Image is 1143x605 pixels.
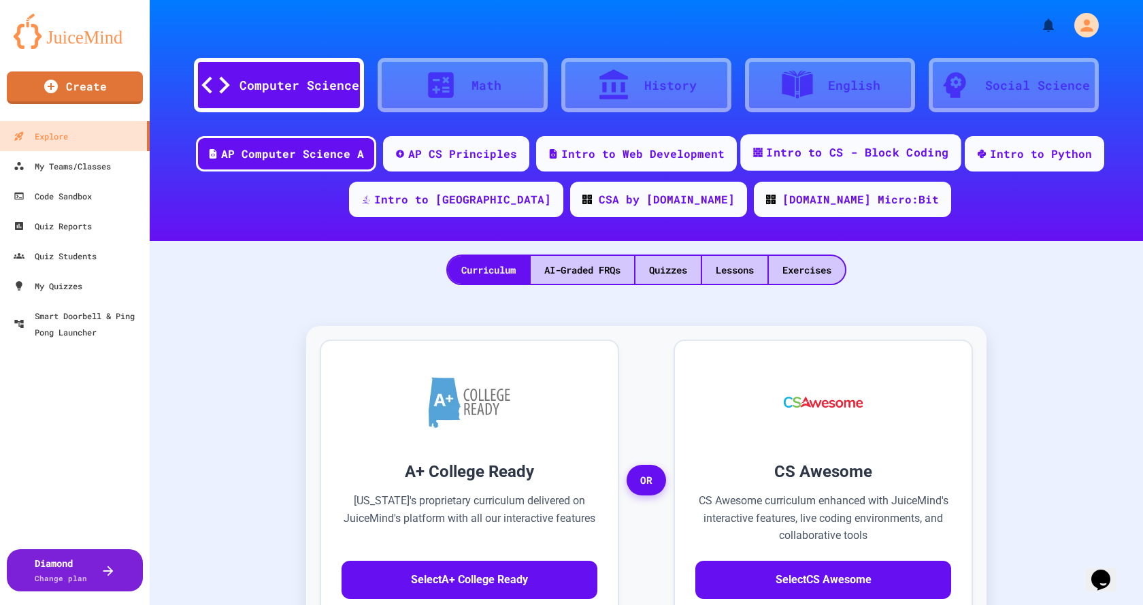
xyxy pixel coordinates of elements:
[239,76,359,95] div: Computer Science
[1060,10,1102,41] div: My Account
[429,377,510,428] img: A+ College Ready
[702,256,767,284] div: Lessons
[644,76,697,95] div: History
[770,361,877,443] img: CS Awesome
[408,146,517,162] div: AP CS Principles
[14,128,68,144] div: Explore
[531,256,634,284] div: AI-Graded FRQs
[1015,14,1060,37] div: My Notifications
[627,465,666,496] span: OR
[35,556,87,585] div: Diamond
[828,76,880,95] div: English
[14,218,92,234] div: Quiz Reports
[14,308,144,340] div: Smart Doorbell & Ping Pong Launcher
[635,256,701,284] div: Quizzes
[985,76,1090,95] div: Social Science
[448,256,529,284] div: Curriculum
[14,158,111,174] div: My Teams/Classes
[14,248,97,264] div: Quiz Students
[695,492,951,544] p: CS Awesome curriculum enhanced with JuiceMind's interactive features, live coding environments, a...
[766,144,948,161] div: Intro to CS - Block Coding
[374,191,551,208] div: Intro to [GEOGRAPHIC_DATA]
[769,256,845,284] div: Exercises
[695,561,951,599] button: SelectCS Awesome
[14,14,136,49] img: logo-orange.svg
[990,146,1092,162] div: Intro to Python
[7,71,143,104] a: Create
[1086,551,1129,591] iframe: chat widget
[342,492,597,544] p: [US_STATE]'s proprietary curriculum delivered on JuiceMind's platform with all our interactive fe...
[599,191,735,208] div: CSA by [DOMAIN_NAME]
[695,459,951,484] h3: CS Awesome
[471,76,501,95] div: Math
[14,188,92,204] div: Code Sandbox
[14,278,82,294] div: My Quizzes
[342,459,597,484] h3: A+ College Ready
[7,549,143,591] button: DiamondChange plan
[582,195,592,204] img: CODE_logo_RGB.png
[342,561,597,599] button: SelectA+ College Ready
[561,146,725,162] div: Intro to Web Development
[35,573,87,583] span: Change plan
[221,146,364,162] div: AP Computer Science A
[766,195,776,204] img: CODE_logo_RGB.png
[782,191,939,208] div: [DOMAIN_NAME] Micro:Bit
